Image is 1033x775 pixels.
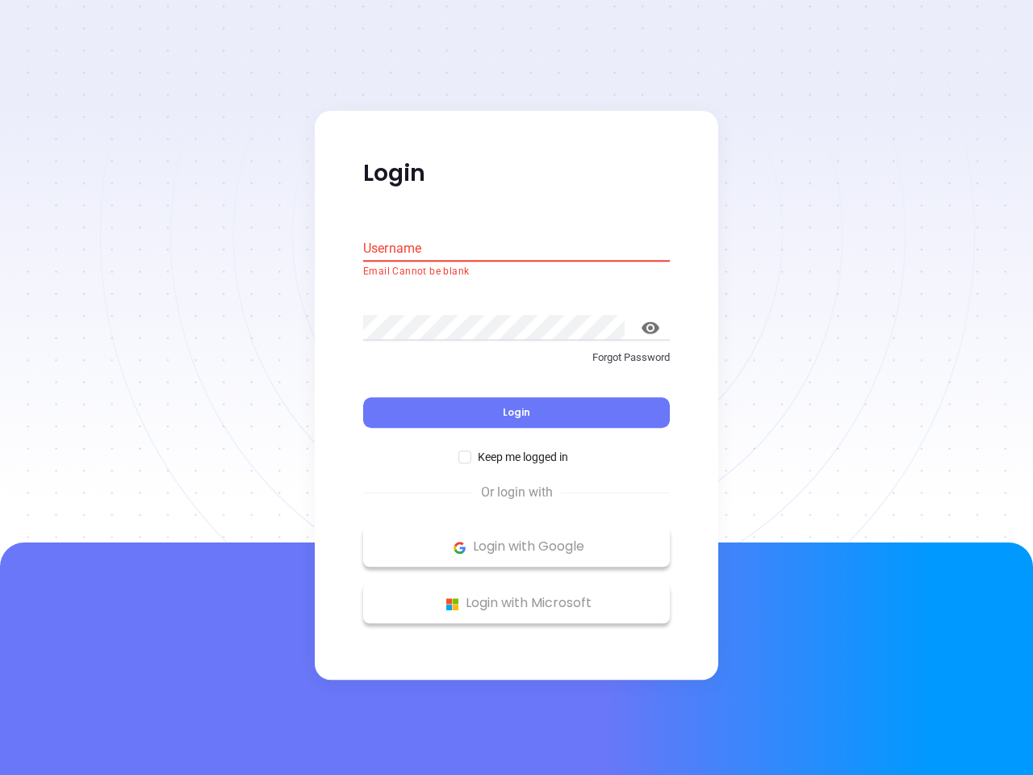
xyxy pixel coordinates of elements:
img: Google Logo [450,538,470,558]
p: Login with Google [371,535,662,559]
span: Login [503,406,530,420]
span: Or login with [473,484,561,503]
p: Login [363,159,670,188]
img: Microsoft Logo [442,594,462,614]
p: Login with Microsoft [371,592,662,616]
button: Google Logo Login with Google [363,527,670,568]
p: Forgot Password [363,350,670,366]
button: toggle password visibility [631,308,670,347]
button: Microsoft Logo Login with Microsoft [363,584,670,624]
a: Forgot Password [363,350,670,379]
p: Email Cannot be blank [363,264,670,280]
span: Keep me logged in [471,449,575,467]
button: Login [363,398,670,429]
